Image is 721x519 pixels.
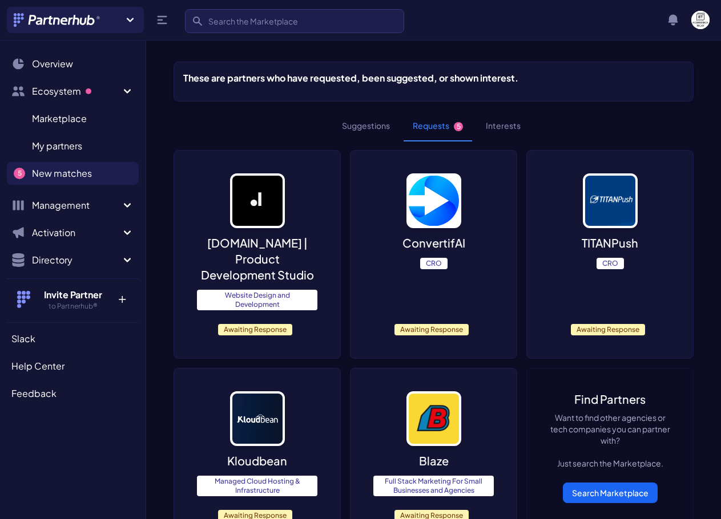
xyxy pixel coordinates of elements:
a: New matches [7,162,139,185]
img: Partnerhub® Logo [14,13,101,27]
span: Website Design and Development [197,290,317,310]
span: Awaiting Response [571,324,645,335]
p: Blaze [419,453,449,469]
span: Full Stack Marketing For Small Businesses and Agencies [373,476,494,496]
span: Overview [32,57,73,71]
h4: Invite Partner [36,288,110,302]
img: image_alt [583,173,638,228]
p: ConvertifAI [402,235,465,251]
img: image_alt [406,391,461,446]
span: CRO [420,258,448,269]
span: 5 [454,122,463,131]
span: Ecosystem [32,84,120,98]
span: Directory [32,253,120,267]
button: Invite Partner to Partnerhub® + [7,278,139,320]
input: Search the Marketplace [185,9,404,33]
a: image_alt ConvertifAICROAwaiting Response [350,150,517,359]
span: Awaiting Response [218,324,292,335]
button: Activation [7,221,139,244]
a: image_alt [DOMAIN_NAME] | Product Development StudioWebsite Design and DevelopmentAwaiting Response [174,150,341,359]
a: image_alt TITANPushCROAwaiting Response [526,150,694,359]
a: Search Marketplace [563,482,658,503]
span: Activation [32,226,120,240]
a: Overview [7,52,139,75]
p: TITANPush [582,235,638,251]
img: image_alt [230,173,285,228]
img: user photo [691,11,710,29]
span: CRO [597,258,624,269]
button: Management [7,194,139,217]
button: Directory [7,249,139,271]
a: Feedback [7,382,139,405]
span: Marketplace [32,112,87,125]
p: + [110,288,134,306]
span: Managed Cloud Hosting & Infrastructure [197,476,317,496]
img: image_alt [406,173,461,228]
span: Feedback [11,387,57,400]
span: 5 [14,168,25,179]
a: Help Center [7,355,139,378]
span: My partners [32,139,82,153]
button: Ecosystem [7,80,139,103]
span: Awaiting Response [394,324,469,335]
p: Want to find other agencies or tech companies you can partner with? Just search the Marketplace. [550,412,670,469]
span: New matches [32,167,92,180]
h5: These are partners who have requested, been suggested, or shown interest. [183,71,518,85]
span: Management [32,198,120,212]
button: Suggestions [333,111,399,141]
a: My partners [7,135,139,157]
button: Interests [477,111,530,141]
a: Find Partners [574,391,646,407]
p: [DOMAIN_NAME] | Product Development Studio [197,235,317,283]
button: Requests [404,111,472,141]
h5: to Partnerhub® [36,302,110,311]
a: Marketplace [7,107,139,130]
img: image_alt [230,391,285,446]
a: Slack [7,327,139,350]
p: Kloudbean [227,453,287,469]
span: Slack [11,332,35,346]
span: Help Center [11,359,65,373]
